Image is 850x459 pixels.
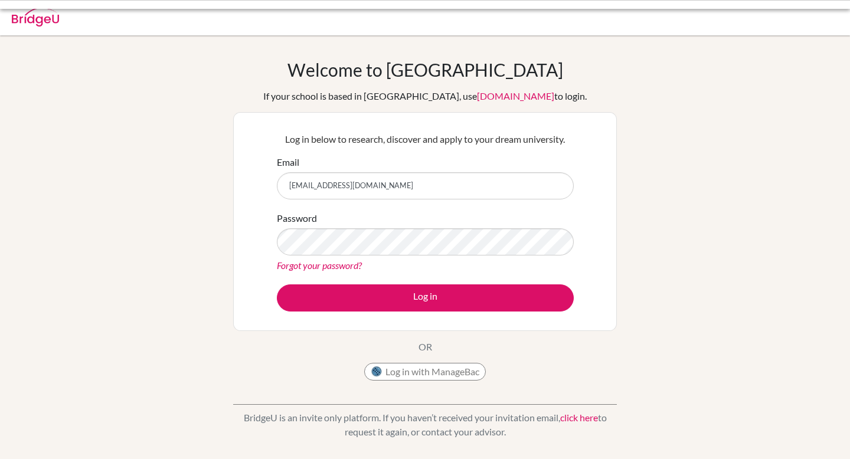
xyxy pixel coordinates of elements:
[277,155,299,169] label: Email
[287,59,563,80] h1: Welcome to [GEOGRAPHIC_DATA]
[277,211,317,225] label: Password
[263,89,587,103] div: If your school is based in [GEOGRAPHIC_DATA], use to login.
[277,284,574,312] button: Log in
[277,132,574,146] p: Log in below to research, discover and apply to your dream university.
[364,363,486,381] button: Log in with ManageBac
[477,90,554,101] a: [DOMAIN_NAME]
[277,260,362,271] a: Forgot your password?
[419,340,432,354] p: OR
[12,8,59,27] img: Bridge-U
[560,412,598,423] a: click here
[233,411,617,439] p: BridgeU is an invite only platform. If you haven’t received your invitation email, to request it ...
